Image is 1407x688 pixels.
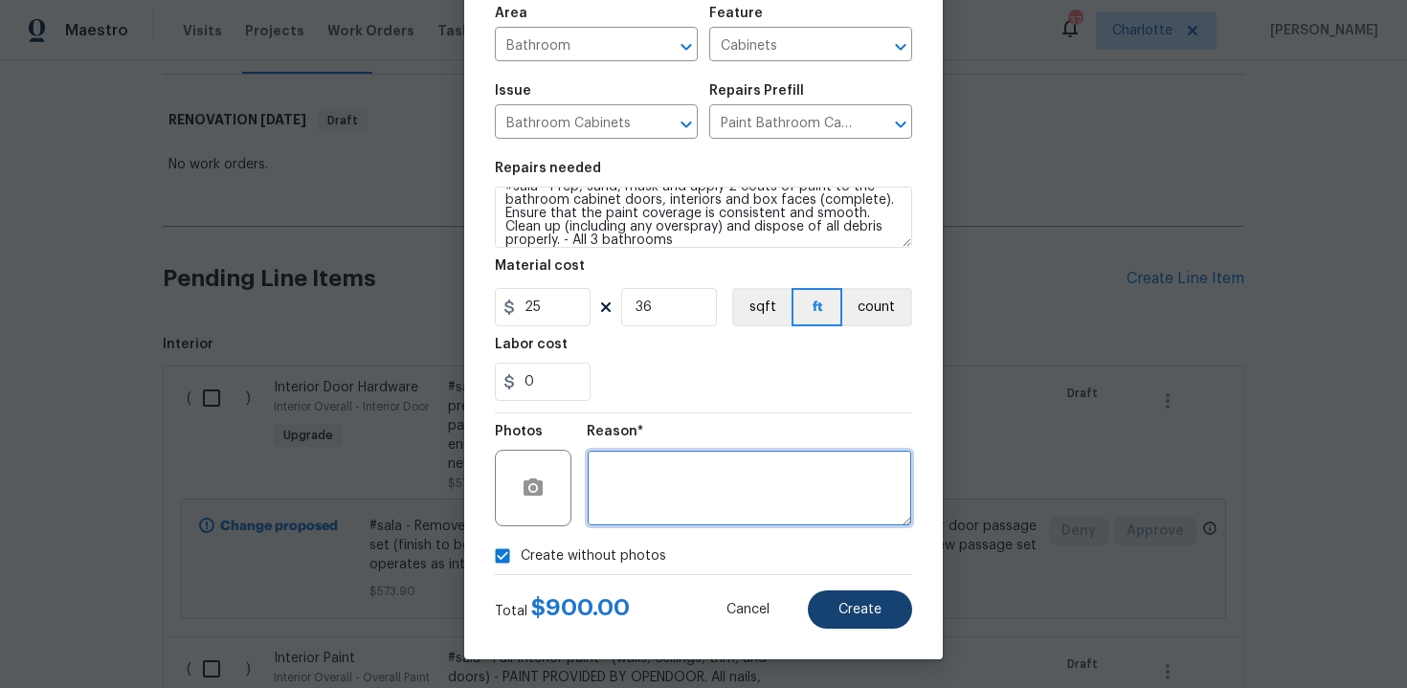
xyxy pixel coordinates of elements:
h5: Labor cost [495,338,568,351]
button: Cancel [696,590,800,629]
span: Create [838,603,882,617]
h5: Photos [495,425,543,438]
h5: Material cost [495,259,585,273]
h5: Issue [495,84,531,98]
button: Open [673,111,700,138]
span: Cancel [726,603,770,617]
button: Create [808,590,912,629]
button: Open [887,33,914,60]
h5: Reason* [587,425,643,438]
textarea: #sala - Prep, sand, mask and apply 2 coats of paint to the bathroom cabinet doors, interiors and ... [495,187,912,248]
span: Create without photos [521,546,666,566]
h5: Repairs Prefill [709,84,804,98]
h5: Feature [709,7,763,20]
button: count [842,288,912,326]
div: Total [495,598,630,621]
h5: Area [495,7,527,20]
span: $ 900.00 [531,596,630,619]
button: Open [887,111,914,138]
button: Open [673,33,700,60]
button: ft [792,288,842,326]
button: sqft [732,288,792,326]
h5: Repairs needed [495,162,601,175]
